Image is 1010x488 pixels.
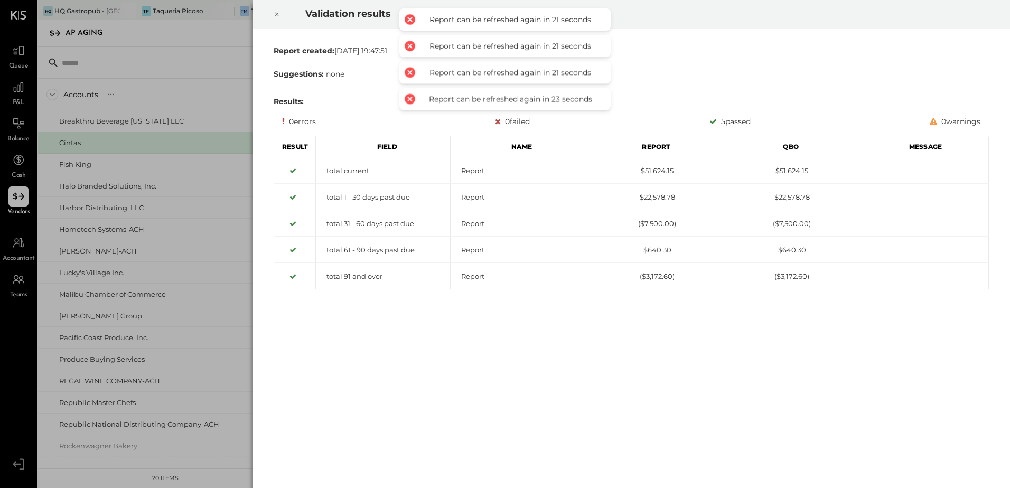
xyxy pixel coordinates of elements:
[282,115,316,128] div: 0 errors
[719,136,854,157] div: Qbo
[316,245,450,255] div: total 61 - 90 days past due
[585,271,719,281] div: ($3,172.60)
[274,97,304,106] b: Results:
[495,115,530,128] div: 0 failed
[420,41,600,51] div: Report can be refreshed again in 21 seconds
[451,219,585,229] div: Report
[719,192,854,202] div: $22,578.78
[854,136,989,157] div: Message
[316,136,451,157] div: Field
[274,136,316,157] div: Result
[585,219,719,229] div: ($7,500.00)
[316,219,450,229] div: total 31 - 60 days past due
[316,192,450,202] div: total 1 - 30 days past due
[451,166,585,176] div: Report
[719,245,854,255] div: $640.30
[451,245,585,255] div: Report
[719,271,854,281] div: ($3,172.60)
[719,166,854,176] div: $51,624.15
[451,271,585,281] div: Report
[451,136,585,157] div: Name
[274,45,989,56] div: [DATE] 19:47:51
[274,69,324,79] b: Suggestions:
[420,15,600,24] div: Report can be refreshed again in 21 seconds
[930,115,980,128] div: 0 warnings
[316,166,450,176] div: total current
[585,136,720,157] div: Report
[420,95,600,104] div: Report can be refreshed again in 23 seconds
[274,46,334,55] b: Report created:
[585,166,719,176] div: $51,624.15
[451,192,585,202] div: Report
[420,68,600,77] div: Report can be refreshed again in 21 seconds
[585,245,719,255] div: $640.30
[305,1,869,27] h2: Validation results
[326,69,344,79] span: none
[719,219,854,229] div: ($7,500.00)
[316,271,450,281] div: total 91 and over
[709,115,751,128] div: 5 passed
[585,192,719,202] div: $22,578.78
